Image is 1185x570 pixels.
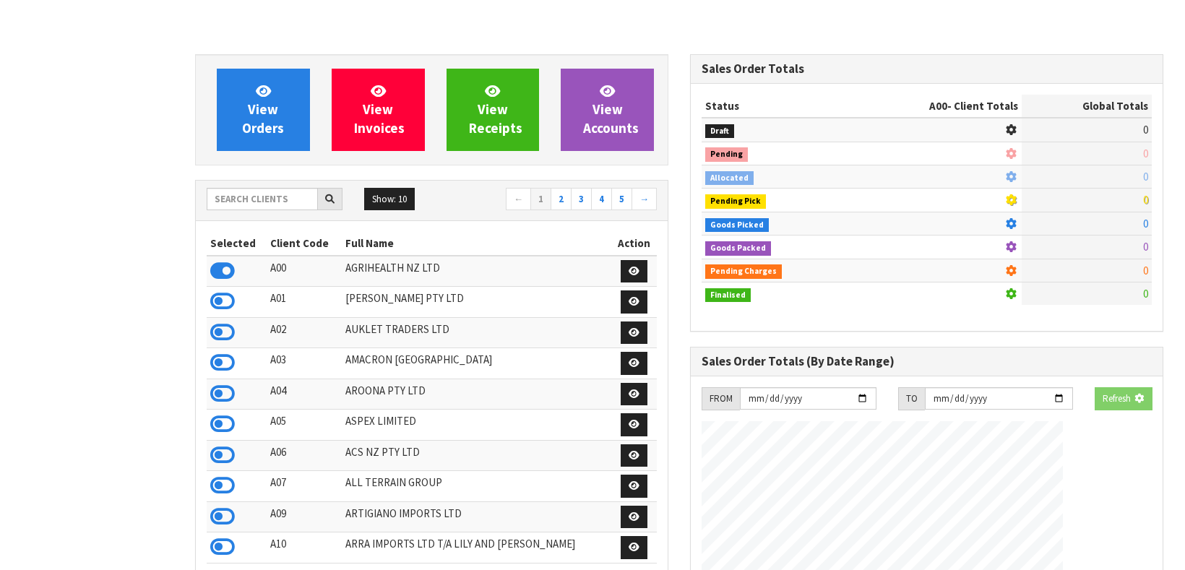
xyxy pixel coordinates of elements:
span: Pending [705,147,748,162]
a: ViewInvoices [332,69,425,151]
th: Client Code [267,232,342,255]
th: Status [702,95,850,118]
td: AUKLET TRADERS LTD [342,317,612,348]
a: ViewReceipts [447,69,540,151]
span: Allocated [705,171,754,186]
input: Search clients [207,188,318,210]
a: 5 [611,188,632,211]
span: 0 [1143,287,1148,301]
td: A02 [267,317,342,348]
span: View Accounts [583,82,639,137]
h3: Sales Order Totals (By Date Range) [702,355,1152,368]
span: 0 [1143,240,1148,254]
td: ARRA IMPORTS LTD T/A LILY AND [PERSON_NAME] [342,532,612,563]
th: Full Name [342,232,612,255]
td: AROONA PTY LTD [342,379,612,410]
td: ASPEX LIMITED [342,410,612,441]
td: A05 [267,410,342,441]
td: ARTIGIANO IMPORTS LTD [342,501,612,532]
th: Action [611,232,657,255]
nav: Page navigation [442,188,657,213]
td: A04 [267,379,342,410]
div: FROM [702,387,740,410]
td: A06 [267,440,342,471]
td: A03 [267,348,342,379]
td: AGRIHEALTH NZ LTD [342,256,612,287]
span: 0 [1143,264,1148,277]
span: Finalised [705,288,751,303]
span: Goods Picked [705,218,769,233]
td: AMACRON [GEOGRAPHIC_DATA] [342,348,612,379]
td: ALL TERRAIN GROUP [342,471,612,502]
a: 3 [571,188,592,211]
th: - Client Totals [850,95,1022,118]
span: 0 [1143,193,1148,207]
span: View Invoices [354,82,405,137]
th: Global Totals [1022,95,1152,118]
span: 0 [1143,170,1148,183]
button: Show: 10 [364,188,415,211]
span: A00 [929,99,947,113]
a: ← [506,188,531,211]
a: 1 [530,188,551,211]
span: 0 [1143,217,1148,230]
h3: Sales Order Totals [702,62,1152,76]
span: Draft [705,124,734,139]
a: ViewOrders [217,69,310,151]
span: View Receipts [469,82,522,137]
td: A00 [267,256,342,287]
span: 0 [1143,147,1148,160]
td: A09 [267,501,342,532]
span: 0 [1143,123,1148,137]
span: Pending Pick [705,194,766,209]
td: ACS NZ PTY LTD [342,440,612,471]
td: A07 [267,471,342,502]
a: ViewAccounts [561,69,654,151]
td: A01 [267,287,342,318]
a: 4 [591,188,612,211]
td: A10 [267,532,342,563]
div: TO [898,387,925,410]
td: [PERSON_NAME] PTY LTD [342,287,612,318]
a: 2 [551,188,572,211]
span: View Orders [242,82,284,137]
span: Pending Charges [705,264,782,279]
th: Selected [207,232,267,255]
span: Goods Packed [705,241,771,256]
button: Refresh [1095,387,1152,410]
a: → [632,188,657,211]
